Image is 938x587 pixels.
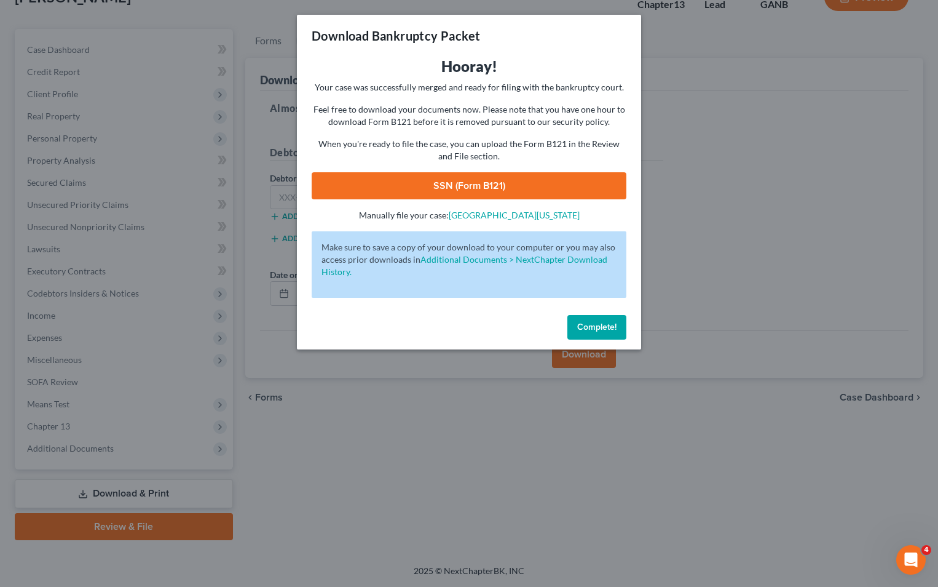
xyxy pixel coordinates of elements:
[312,172,626,199] a: SSN (Form B121)
[312,209,626,222] p: Manually file your case:
[321,254,607,277] a: Additional Documents > NextChapter Download History.
[921,545,931,555] span: 4
[567,315,626,340] button: Complete!
[312,81,626,94] p: Your case was successfully merged and ready for filing with the bankruptcy court.
[577,322,617,332] span: Complete!
[321,241,617,278] p: Make sure to save a copy of your download to your computer or you may also access prior downloads in
[896,545,926,575] iframe: Intercom live chat
[312,103,626,128] p: Feel free to download your documents now. Please note that you have one hour to download Form B12...
[312,57,626,76] h3: Hooray!
[449,210,580,220] a: [GEOGRAPHIC_DATA][US_STATE]
[312,27,480,44] h3: Download Bankruptcy Packet
[312,138,626,162] p: When you're ready to file the case, you can upload the Form B121 in the Review and File section.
